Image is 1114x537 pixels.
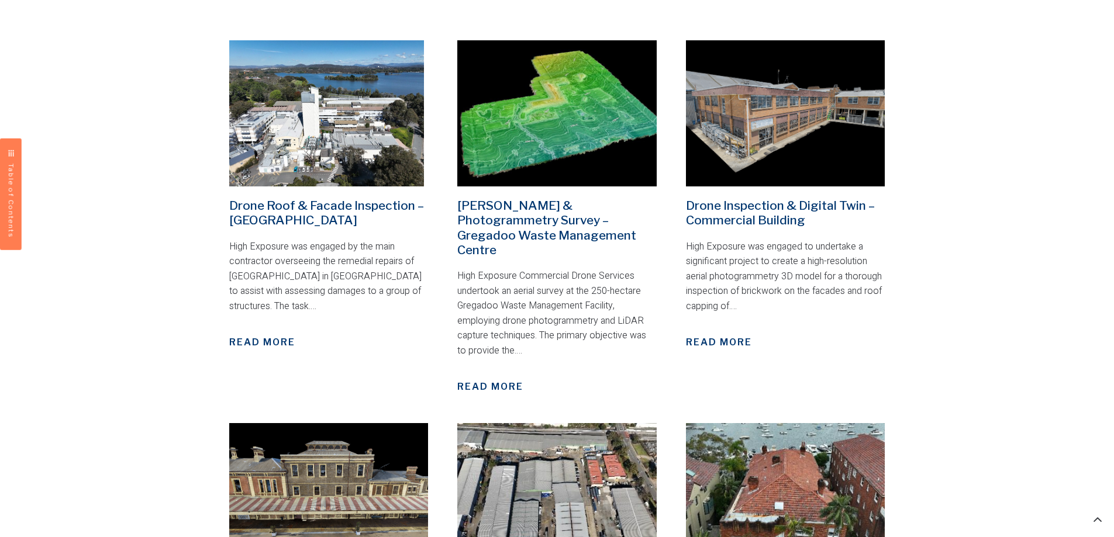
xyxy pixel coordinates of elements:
[686,335,752,349] a: Read More
[7,164,15,238] span: Table of Contents
[686,240,885,314] p: High Exposure was engaged to undertake a significant project to create a high-resolution aerial p...
[457,269,657,359] p: High Exposure Commercial Drone Services undertook an aerial survey at the 250-hectare Gregadoo Wa...
[229,335,295,349] a: Read More
[457,198,636,257] a: [PERSON_NAME] & Photogrammetry Survey – Gregadoo Waste Management Centre
[229,240,429,314] p: High Exposure was engaged by the main contractor overseeing the remedial repairs of [GEOGRAPHIC_D...
[686,198,875,227] a: Drone Inspection & Digital Twin – Commercial Building
[457,380,523,394] a: Read More
[229,198,424,227] a: Drone Roof & Facade Inspection – [GEOGRAPHIC_DATA]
